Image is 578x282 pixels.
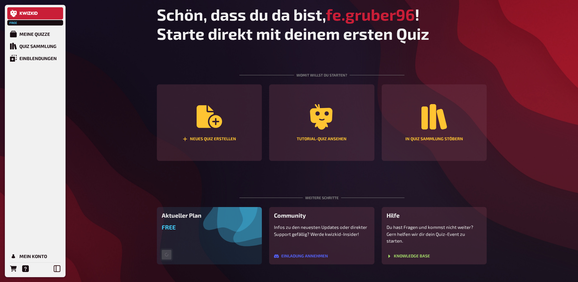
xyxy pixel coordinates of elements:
[274,224,370,237] p: Infos zu den neuesten Updates oder direkter Support gefällig? Werde kwizkid-Insider!
[7,28,63,40] a: Meine Quizze
[387,224,482,244] p: Du hast Fragen und kommst nicht weiter? Gern helfen wir dir dein Quiz-Event zu starten.
[7,263,19,275] a: Bestellungen
[162,224,176,231] span: Free
[19,31,50,37] div: Meine Quizze
[19,43,56,49] div: Quiz Sammlung
[387,254,430,259] a: Knowledge Base
[326,5,415,24] span: fe.gruber96
[162,212,257,219] h3: Aktueller Plan
[183,137,236,141] div: Neues Quiz erstellen
[8,21,19,25] span: Free
[19,253,47,259] div: Mein Konto
[7,52,63,64] a: Einblendungen
[19,263,32,275] a: Hilfe
[239,58,404,84] div: Womit willst du starten?
[382,84,487,161] a: In Quiz Sammlung stöbern
[7,250,63,262] a: Mein Konto
[274,212,370,219] h3: Community
[157,5,487,43] h1: Schön, dass du da bist, ! Starte direkt mit deinem ersten Quiz
[19,56,57,61] div: Einblendungen
[387,212,482,219] h3: Hilfe
[405,137,463,141] div: In Quiz Sammlung stöbern
[7,40,63,52] a: Quiz Sammlung
[157,84,262,161] button: Neues Quiz erstellen
[297,137,346,141] div: Tutorial-Quiz ansehen
[269,84,374,161] a: Tutorial-Quiz ansehen
[274,254,328,259] a: Einladung annehmen
[239,180,404,207] div: Weitere Schritte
